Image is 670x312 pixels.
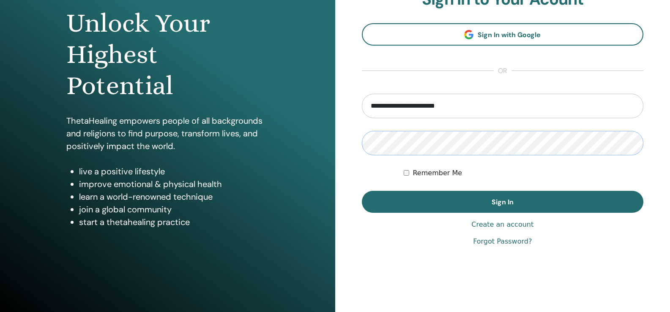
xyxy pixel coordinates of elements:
p: ThetaHealing empowers people of all backgrounds and religions to find purpose, transform lives, a... [66,114,268,152]
a: Create an account [471,220,533,230]
h1: Unlock Your Highest Potential [66,8,268,102]
span: or [494,66,511,76]
label: Remember Me [413,168,462,178]
span: Sign In with Google [478,30,541,39]
li: start a thetahealing practice [79,216,268,228]
li: improve emotional & physical health [79,178,268,190]
li: learn a world-renowned technique [79,190,268,203]
span: Sign In [492,198,514,206]
a: Forgot Password? [473,236,532,247]
div: Keep me authenticated indefinitely or until I manually logout [404,168,643,178]
button: Sign In [362,191,644,213]
a: Sign In with Google [362,23,644,46]
li: live a positive lifestyle [79,165,268,178]
li: join a global community [79,203,268,216]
